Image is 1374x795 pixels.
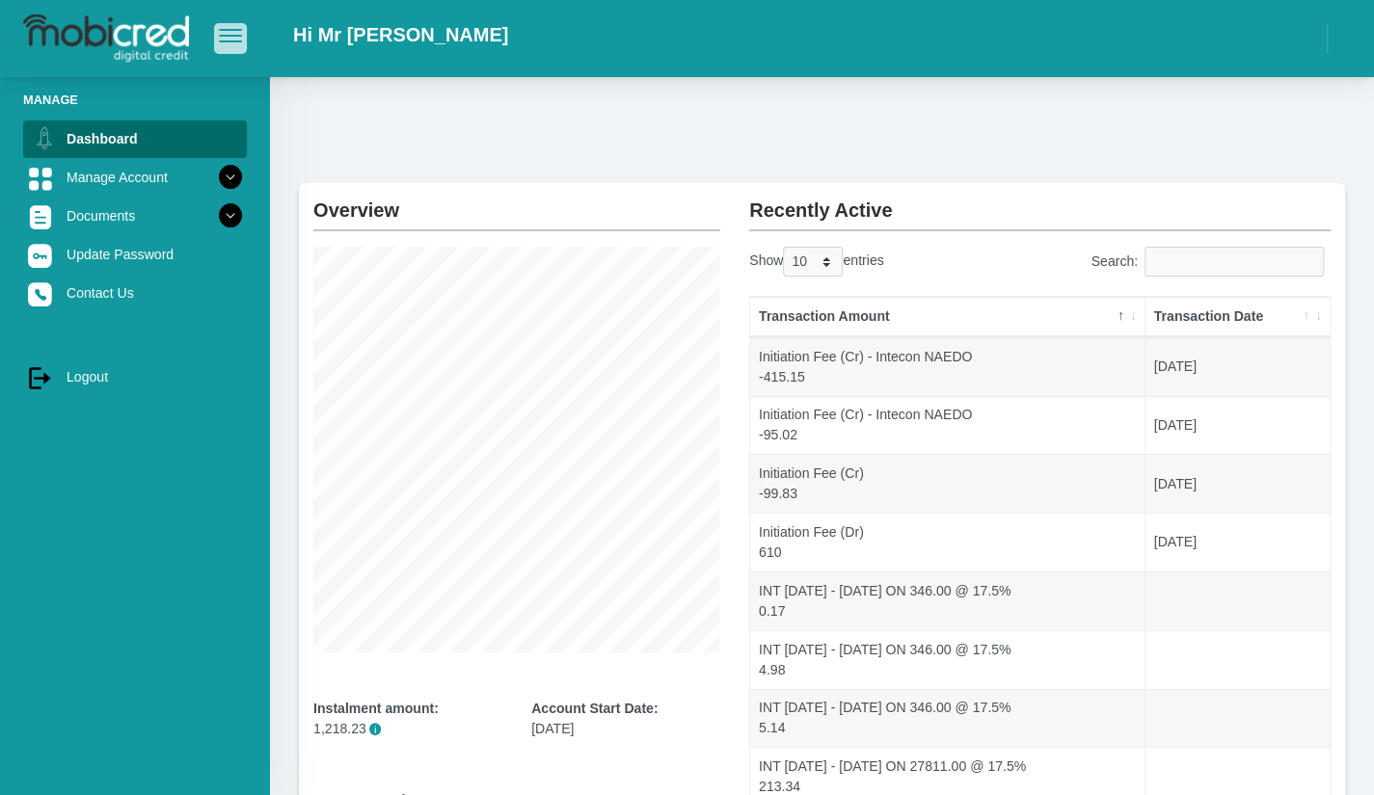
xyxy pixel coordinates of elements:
td: Initiation Fee (Cr) -99.83 [750,454,1145,513]
td: [DATE] [1145,513,1330,571]
label: Search: [1091,247,1331,277]
a: Logout [23,358,247,395]
td: INT [DATE] - [DATE] ON 346.00 @ 17.5% 5.14 [750,689,1145,748]
h2: Recently Active [749,183,1331,222]
td: INT [DATE] - [DATE] ON 346.00 @ 17.5% 0.17 [750,571,1145,630]
th: Transaction Amount: activate to sort column descending [750,297,1145,337]
p: 1,218.23 [313,719,502,739]
td: Initiation Fee (Cr) - Intecon NAEDO -95.02 [750,396,1145,455]
label: Show entries [749,247,883,277]
h2: Hi Mr [PERSON_NAME] [293,23,508,46]
td: [DATE] [1145,337,1330,396]
a: Update Password [23,236,247,273]
td: Initiation Fee (Cr) - Intecon NAEDO -415.15 [750,337,1145,396]
li: Manage [23,91,247,109]
td: Initiation Fee (Dr) 610 [750,513,1145,571]
a: Dashboard [23,120,247,157]
img: logo-mobicred.svg [23,14,189,63]
b: Account Start Date: [531,701,658,716]
th: Transaction Date: activate to sort column ascending [1145,297,1330,337]
select: Showentries [783,247,843,277]
a: Documents [23,198,247,234]
td: [DATE] [1145,396,1330,455]
td: [DATE] [1145,454,1330,513]
td: INT [DATE] - [DATE] ON 346.00 @ 17.5% 4.98 [750,630,1145,689]
input: Search: [1145,247,1324,277]
div: [DATE] [531,699,720,739]
b: Instalment amount: [313,701,439,716]
h2: Overview [313,183,720,222]
a: Contact Us [23,275,247,311]
span: i [369,723,382,735]
a: Manage Account [23,159,247,196]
